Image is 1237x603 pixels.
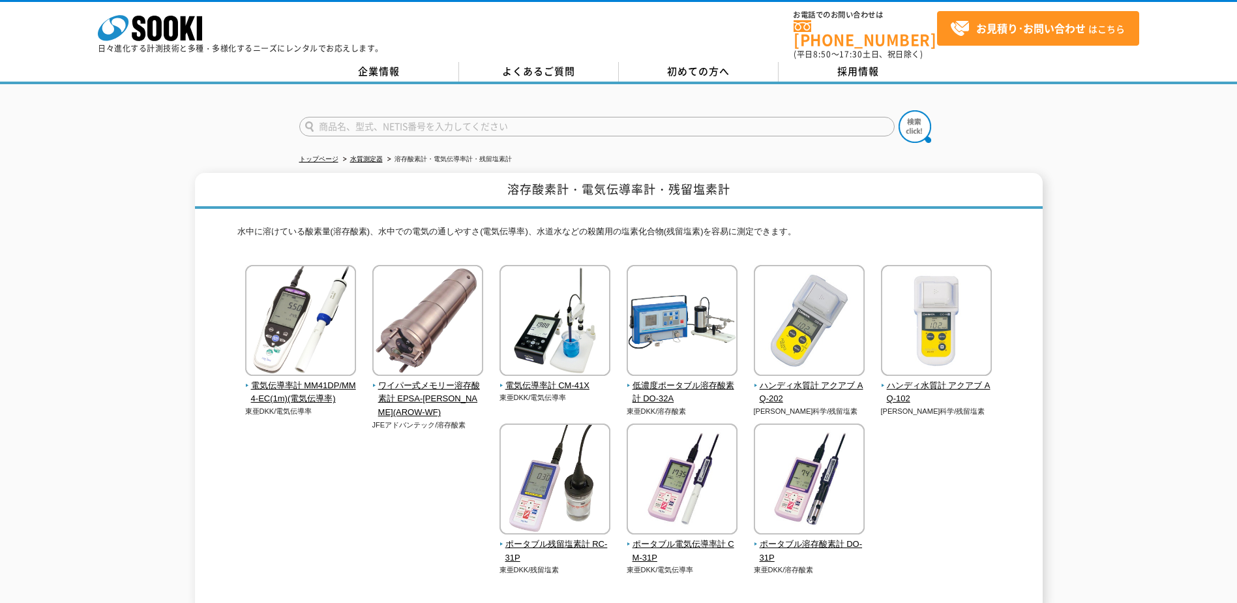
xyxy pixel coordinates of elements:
img: ワイパー式メモリー溶存酸素計 EPSA-RINKO(AROW-WF) [372,265,483,379]
span: ポータブル残留塩素計 RC-31P [499,538,611,565]
p: 東亜DKK/電気伝導率 [245,406,357,417]
p: 東亜DKK/残留塩素 [499,564,611,576]
a: 企業情報 [299,62,459,82]
p: 水中に溶けている酸素量(溶存酸素)、水中での電気の通しやすさ(電気伝導率)、水道水などの殺菌用の塩素化合物(残留塩素)を容易に測定できます。 [237,225,1000,245]
a: ワイパー式メモリー溶存酸素計 EPSA-[PERSON_NAME](AROW-WF) [372,367,484,420]
p: 日々進化する計測技術と多種・多様化するニーズにレンタルでお応えします。 [98,44,383,52]
a: 電気伝導率計 CM-41X [499,367,611,393]
a: 初めての方へ [619,62,779,82]
a: ポータブル残留塩素計 RC-31P [499,525,611,564]
strong: お見積り･お問い合わせ [976,20,1086,36]
p: JFEアドバンテック/溶存酸素 [372,420,484,431]
span: ワイパー式メモリー溶存酸素計 EPSA-[PERSON_NAME](AROW-WF) [372,379,484,420]
input: 商品名、型式、NETIS番号を入力してください [299,117,895,136]
img: ポータブル溶存酸素計 DO-31P [754,424,865,538]
p: 東亜DKK/電気伝導率 [499,392,611,403]
img: 電気伝導率計 CM-41X [499,265,610,379]
h1: 溶存酸素計・電気伝導率計・残留塩素計 [195,173,1043,209]
a: ハンディ水質計 アクアブ AQ-102 [881,367,992,406]
img: ハンディ水質計 アクアブ AQ-102 [881,265,992,379]
a: 電気伝導率計 MM41DP/MM4-EC(1m)(電気伝導率) [245,367,357,406]
p: 東亜DKK/電気伝導率 [627,564,738,576]
span: ポータブル電気伝導率計 CM-31P [627,538,738,565]
img: btn_search.png [899,110,931,143]
a: お見積り･お問い合わせはこちら [937,11,1139,46]
a: よくあるご質問 [459,62,619,82]
img: ハンディ水質計 アクアブ AQ-202 [754,265,865,379]
a: [PHONE_NUMBER] [794,20,937,47]
p: [PERSON_NAME]科学/残留塩素 [881,406,992,417]
img: 低濃度ポータブル溶存酸素計 DO-32A [627,265,738,379]
li: 溶存酸素計・電気伝導率計・残留塩素計 [385,153,512,166]
span: ハンディ水質計 アクアブ AQ-202 [754,379,865,407]
a: 水質測定器 [350,155,383,162]
span: ハンディ水質計 アクアブ AQ-102 [881,379,992,407]
img: ポータブル残留塩素計 RC-31P [499,424,610,538]
p: [PERSON_NAME]科学/残留塩素 [754,406,865,417]
img: ポータブル電気伝導率計 CM-31P [627,424,738,538]
a: ハンディ水質計 アクアブ AQ-202 [754,367,865,406]
span: はこちら [950,19,1125,39]
a: ポータブル溶存酸素計 DO-31P [754,525,865,564]
a: 低濃度ポータブル溶存酸素計 DO-32A [627,367,738,406]
p: 東亜DKK/溶存酸素 [754,564,865,576]
span: 電気伝導率計 MM41DP/MM4-EC(1m)(電気伝導率) [245,379,357,407]
span: 初めての方へ [667,64,730,78]
span: お電話でのお問い合わせは [794,11,937,19]
span: 低濃度ポータブル溶存酸素計 DO-32A [627,379,738,407]
img: 電気伝導率計 MM41DP/MM4-EC(1m)(電気伝導率) [245,265,356,379]
span: ポータブル溶存酸素計 DO-31P [754,538,865,565]
a: トップページ [299,155,338,162]
span: 電気伝導率計 CM-41X [499,379,611,393]
a: ポータブル電気伝導率計 CM-31P [627,525,738,564]
span: 17:30 [839,48,863,60]
span: (平日 ～ 土日、祝日除く) [794,48,923,60]
p: 東亜DKK/溶存酸素 [627,406,738,417]
span: 8:50 [813,48,831,60]
a: 採用情報 [779,62,938,82]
